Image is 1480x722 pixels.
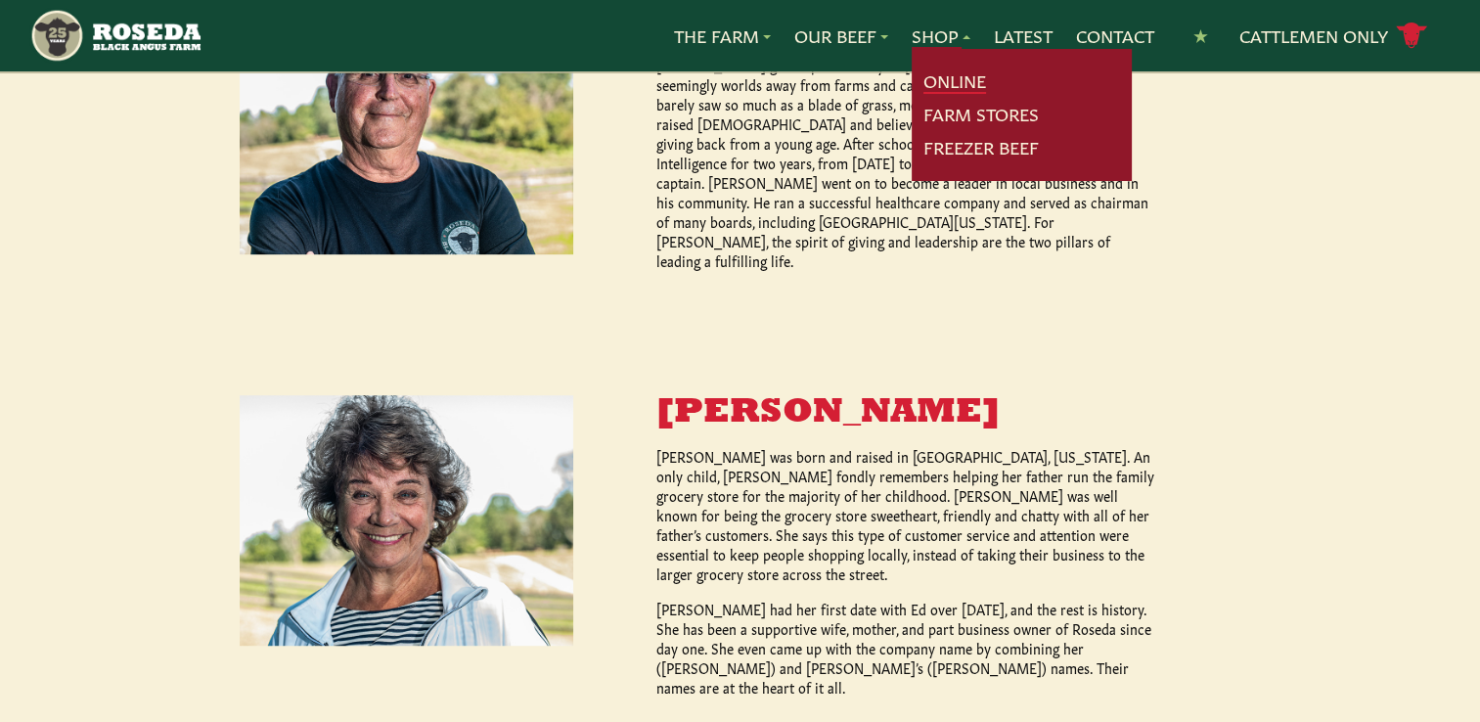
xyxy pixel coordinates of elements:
a: Shop [912,23,970,49]
a: Farm Stores [923,102,1039,127]
h3: [PERSON_NAME] [656,395,1157,430]
a: Online [923,68,986,94]
img: Ed Burchell Sr. [240,4,573,254]
img: Rosemary Burchell [240,395,573,646]
a: Latest [994,23,1053,49]
p: [PERSON_NAME] had her first date with Ed over [DATE], and the rest is history. She has been a sup... [656,599,1157,697]
a: Contact [1076,23,1154,49]
a: Our Beef [794,23,888,49]
p: [PERSON_NAME] was born and raised in [GEOGRAPHIC_DATA], [US_STATE]. An only child, [PERSON_NAME] ... [656,446,1157,583]
a: The Farm [674,23,771,49]
a: Freezer Beef [923,135,1039,160]
p: [PERSON_NAME] grew up in the city of [GEOGRAPHIC_DATA], [US_STATE], seemingly worlds away from fa... [656,55,1157,270]
img: https://roseda.com/wp-content/uploads/2021/05/roseda-25-header.png [29,8,201,64]
a: Cattlemen Only [1239,19,1427,53]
